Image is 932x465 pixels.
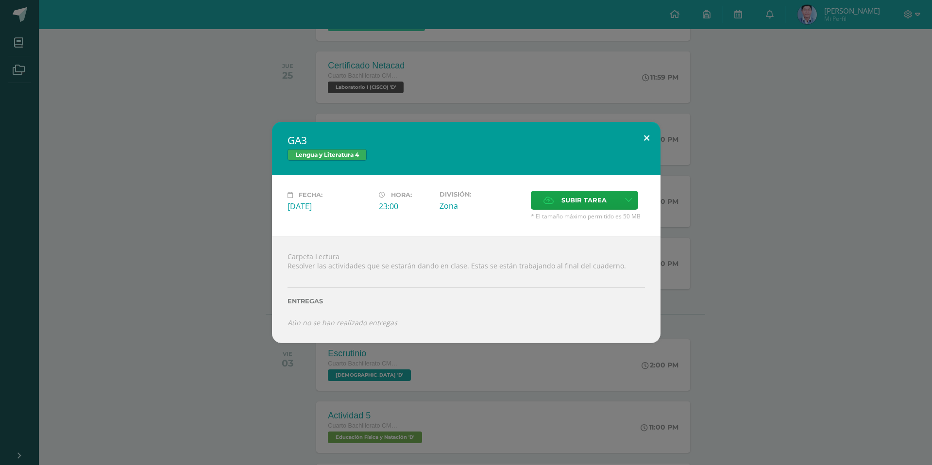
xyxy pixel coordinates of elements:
[299,191,322,199] span: Fecha:
[391,191,412,199] span: Hora:
[288,298,645,305] label: Entregas
[561,191,607,209] span: Subir tarea
[633,122,661,155] button: Close (Esc)
[288,149,367,161] span: Lengua y Literatura 4
[531,212,645,220] span: * El tamaño máximo permitido es 50 MB
[379,201,432,212] div: 23:00
[440,200,523,211] div: Zona
[440,191,523,198] label: División:
[272,236,661,343] div: Carpeta Lectura Resolver las actividades que se estarán dando en clase. Estas se están trabajando...
[288,318,397,327] i: Aún no se han realizado entregas
[288,201,371,212] div: [DATE]
[288,133,645,147] h2: GA3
